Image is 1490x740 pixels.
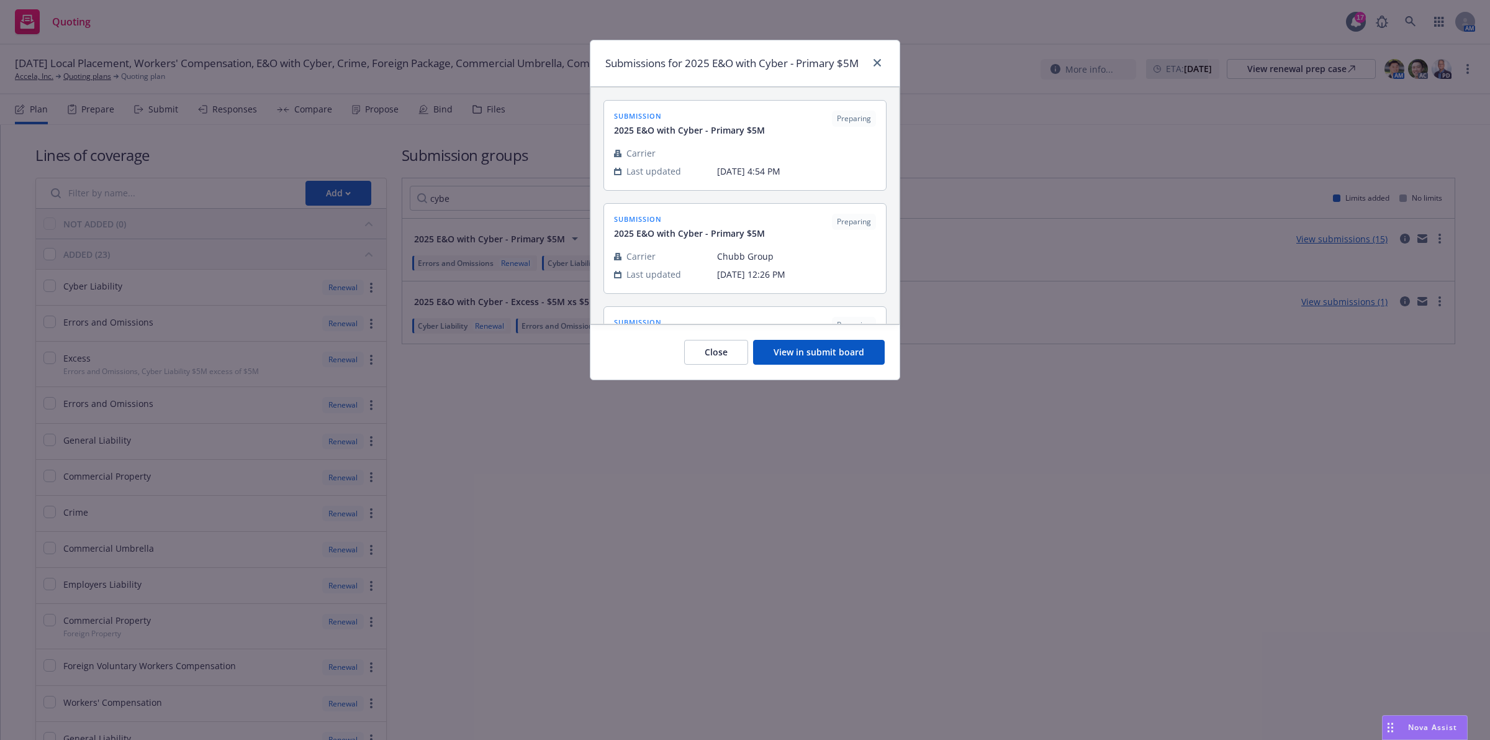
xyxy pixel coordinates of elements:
[717,250,876,263] span: Chubb Group
[614,111,765,121] span: submission
[626,268,681,281] span: Last updated
[1383,716,1398,739] div: Drag to move
[1408,722,1457,733] span: Nova Assist
[614,214,765,224] span: submission
[626,165,681,178] span: Last updated
[614,124,765,137] span: 2025 E&O with Cyber - Primary $5M
[684,340,748,365] button: Close
[753,340,885,365] button: View in submit board
[626,250,656,263] span: Carrier
[837,319,871,331] span: Preparing
[717,165,876,178] span: [DATE] 4:54 PM
[614,227,765,240] span: 2025 E&O with Cyber - Primary $5M
[837,113,871,124] span: Preparing
[717,268,876,281] span: [DATE] 12:26 PM
[870,55,885,70] a: close
[1382,715,1468,740] button: Nova Assist
[837,216,871,227] span: Preparing
[605,55,859,71] h1: Submissions for 2025 E&O with Cyber - Primary $5M
[626,147,656,160] span: Carrier
[614,317,765,327] span: submission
